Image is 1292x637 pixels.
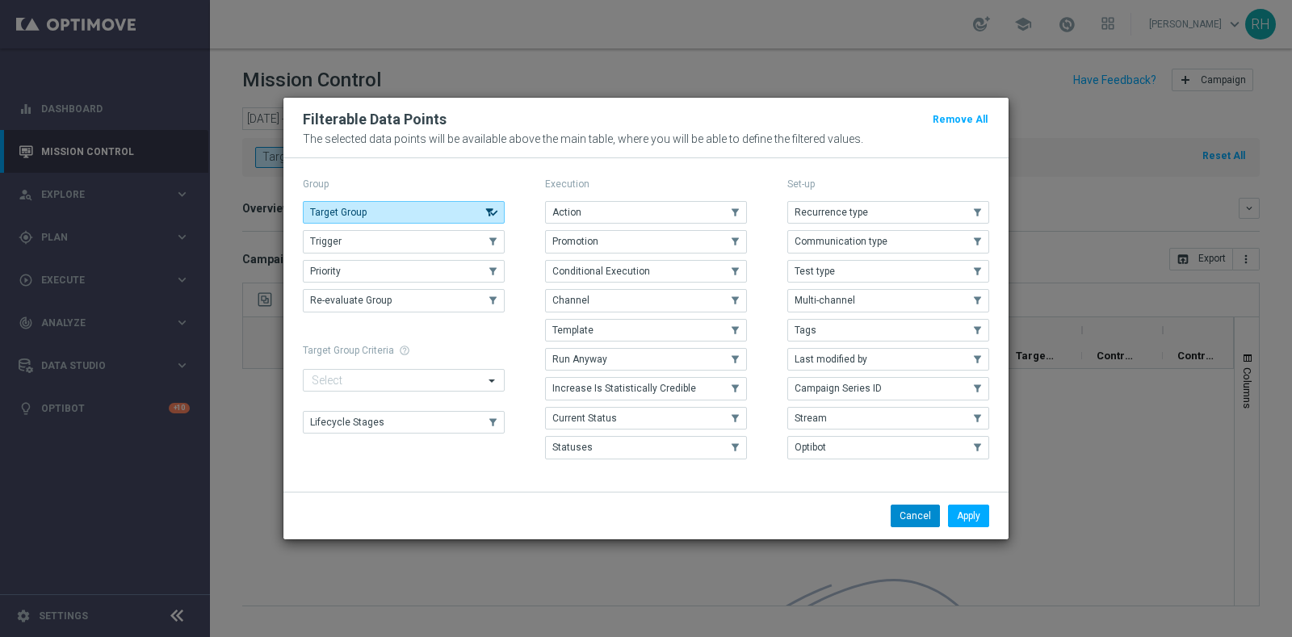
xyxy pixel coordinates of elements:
[552,207,581,218] span: Action
[303,201,505,224] button: Target Group
[303,230,505,253] button: Trigger
[303,110,447,129] h2: Filterable Data Points
[552,236,598,247] span: Promotion
[787,201,989,224] button: Recurrence type
[891,505,940,527] button: Cancel
[552,295,589,306] span: Channel
[545,436,747,459] button: Statuses
[795,383,882,394] span: Campaign Series ID
[303,411,505,434] button: Lifecycle Stages
[545,348,747,371] button: Run Anyway
[545,377,747,400] button: Increase Is Statistically Credible
[552,383,696,394] span: Increase Is Statistically Credible
[795,442,826,453] span: Optibot
[303,289,505,312] button: Re-evaluate Group
[948,505,989,527] button: Apply
[787,377,989,400] button: Campaign Series ID
[552,325,594,336] span: Template
[795,325,816,336] span: Tags
[787,319,989,342] button: Tags
[303,178,505,191] p: Group
[787,407,989,430] button: Stream
[545,319,747,342] button: Template
[787,260,989,283] button: Test type
[303,345,505,356] h1: Target Group Criteria
[303,260,505,283] button: Priority
[795,295,855,306] span: Multi-channel
[310,207,367,218] span: Target Group
[399,345,410,356] span: help_outline
[787,289,989,312] button: Multi-channel
[552,442,593,453] span: Statuses
[552,354,607,365] span: Run Anyway
[545,230,747,253] button: Promotion
[310,266,341,277] span: Priority
[795,207,868,218] span: Recurrence type
[545,260,747,283] button: Conditional Execution
[787,230,989,253] button: Communication type
[795,236,887,247] span: Communication type
[787,348,989,371] button: Last modified by
[545,407,747,430] button: Current Status
[552,266,650,277] span: Conditional Execution
[545,289,747,312] button: Channel
[552,413,617,424] span: Current Status
[303,132,989,145] p: The selected data points will be available above the main table, where you will be able to define...
[795,354,867,365] span: Last modified by
[795,413,827,424] span: Stream
[787,436,989,459] button: Optibot
[795,266,835,277] span: Test type
[787,178,989,191] p: Set-up
[545,201,747,224] button: Action
[310,236,342,247] span: Trigger
[545,178,747,191] p: Execution
[310,417,384,428] span: Lifecycle Stages
[931,111,989,128] button: Remove All
[310,295,392,306] span: Re-evaluate Group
